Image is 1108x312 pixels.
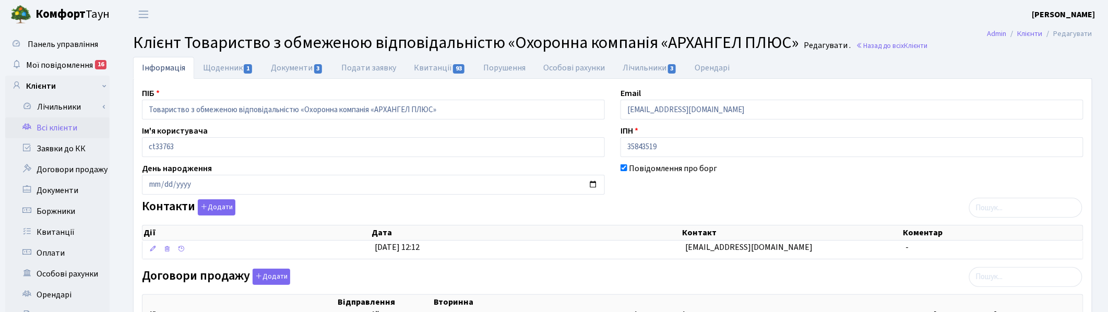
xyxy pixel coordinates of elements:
a: Клієнти [1018,28,1043,39]
th: Дії [142,225,371,240]
a: Договори продажу [5,159,110,180]
span: Панель управління [28,39,98,50]
b: Комфорт [35,6,86,22]
input: Пошук... [969,198,1082,218]
a: Admin [987,28,1007,39]
button: Контакти [198,199,235,215]
span: - [906,242,909,253]
a: Документи [5,180,110,201]
a: Інформація [133,57,194,79]
th: Коментар [902,225,1083,240]
a: Орендарі [686,57,739,79]
span: 3 [668,64,676,74]
a: Квитанції [5,222,110,243]
label: День народження [142,162,212,175]
a: [PERSON_NAME] [1032,8,1095,21]
li: Редагувати [1043,28,1092,40]
a: Додати [195,198,235,216]
label: Повідомлення про борг [629,162,717,175]
th: Дата [371,225,682,240]
span: [DATE] 12:12 [375,242,420,253]
label: Контакти [142,199,235,215]
a: Всі клієнти [5,117,110,138]
a: Щоденник [194,57,262,79]
a: Заявки до КК [5,138,110,159]
img: logo.png [10,4,31,25]
a: Панель управління [5,34,110,55]
input: Пошук... [969,267,1082,287]
label: Договори продажу [142,269,290,285]
a: Мої повідомлення16 [5,55,110,76]
a: Документи [262,57,332,79]
label: ІПН [621,125,638,137]
span: 3 [314,64,323,74]
label: Email [621,87,641,100]
span: 1 [244,64,252,74]
a: Особові рахунки [5,263,110,284]
a: Назад до всіхКлієнти [856,41,928,51]
span: Клієнти [904,41,928,51]
button: Договори продажу [253,269,290,285]
a: Подати заявку [332,57,405,79]
a: Клієнти [5,76,110,97]
a: Орендарі [5,284,110,305]
div: 16 [95,60,106,69]
a: Лічильники [12,97,110,117]
a: Оплати [5,243,110,263]
nav: breadcrumb [972,23,1108,45]
a: Лічильники [614,57,686,79]
a: Боржники [5,201,110,222]
small: Редагувати . [802,41,851,51]
a: Додати [250,267,290,285]
span: Таун [35,6,110,23]
span: [EMAIL_ADDRESS][DOMAIN_NAME] [685,242,813,253]
a: Особові рахунки [534,57,614,79]
a: Квитанції [405,57,474,79]
label: Ім'я користувача [142,125,208,137]
label: ПІБ [142,87,160,100]
th: Контакт [682,225,902,240]
button: Переключити навігацію [130,6,157,23]
span: Мої повідомлення [26,59,93,71]
span: 93 [453,64,464,74]
a: Порушення [474,57,534,79]
b: [PERSON_NAME] [1032,9,1095,20]
span: Клієнт Товариство з обмеженою відповідальністю «Охоронна компанія «АРХАНГЕЛ ПЛЮС» [133,31,799,55]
